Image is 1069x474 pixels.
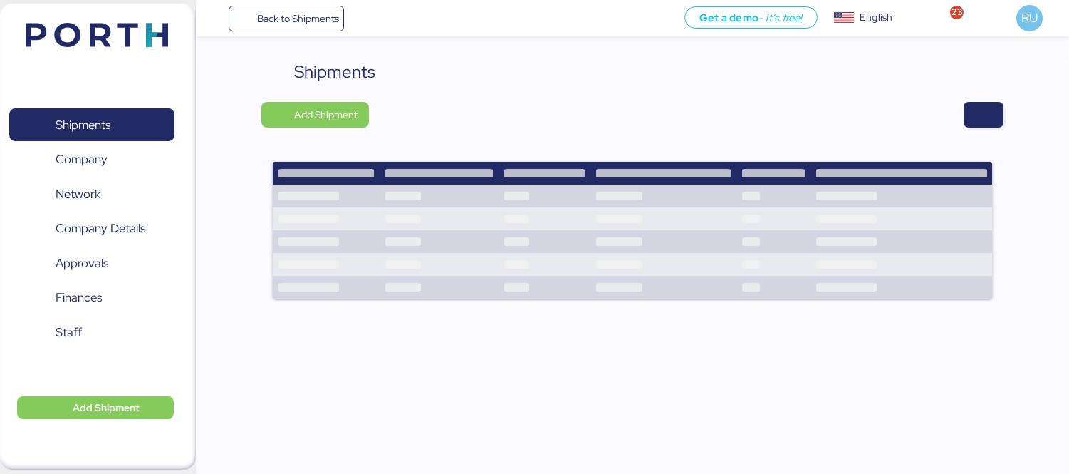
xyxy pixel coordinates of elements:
[294,106,358,123] span: Add Shipment
[9,247,174,279] a: Approvals
[9,282,174,314] a: Finances
[73,399,140,416] span: Add Shipment
[56,253,108,274] span: Approvals
[294,59,375,85] div: Shipments
[56,115,110,135] span: Shipments
[9,212,174,245] a: Company Details
[56,287,102,308] span: Finances
[9,316,174,349] a: Staff
[860,10,892,25] div: English
[204,6,229,31] button: Menu
[56,184,100,205] span: Network
[9,143,174,176] a: Company
[56,218,145,239] span: Company Details
[56,322,82,343] span: Staff
[1021,9,1038,27] span: RU
[9,108,174,141] a: Shipments
[17,396,174,419] button: Add Shipment
[9,177,174,210] a: Network
[229,6,345,31] a: Back to Shipments
[261,102,369,128] button: Add Shipment
[56,149,108,170] span: Company
[257,10,339,27] span: Back to Shipments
